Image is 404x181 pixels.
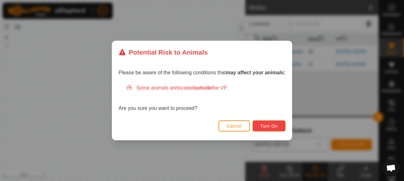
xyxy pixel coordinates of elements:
div: Some animals are [126,84,286,92]
div: Are you sure you want to proceed? [118,84,286,112]
strong: may affect your animals: [226,70,286,75]
div: Potential Risk to Animals [118,47,208,57]
span: Turn On [260,124,278,129]
button: Turn On [252,120,286,131]
div: Open chat [382,159,400,177]
span: located the VP. [177,85,228,90]
span: Cancel [227,124,242,129]
span: Please be aware of the following conditions that [118,70,286,75]
button: Cancel [219,120,250,131]
strong: outside [194,85,212,90]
